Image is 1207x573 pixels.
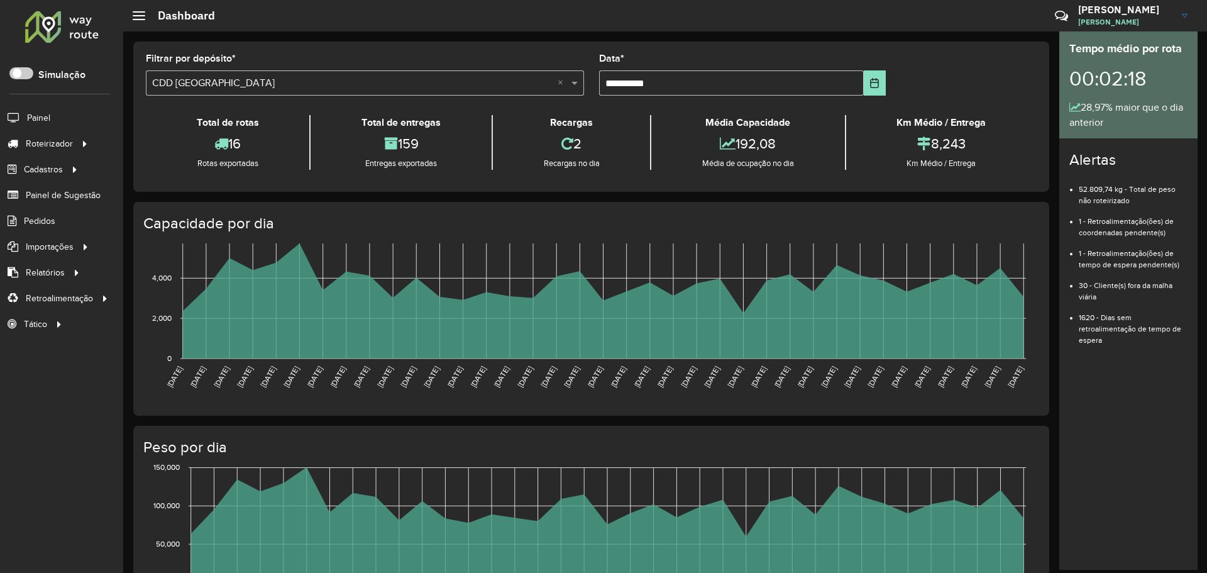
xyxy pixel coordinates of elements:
[143,438,1037,457] h4: Peso por dia
[849,130,1033,157] div: 8,243
[609,365,627,389] text: [DATE]
[703,365,721,389] text: [DATE]
[329,365,347,389] text: [DATE]
[890,365,908,389] text: [DATE]
[24,214,55,228] span: Pedidos
[539,365,558,389] text: [DATE]
[165,365,184,389] text: [DATE]
[282,365,300,389] text: [DATE]
[632,365,651,389] text: [DATE]
[306,365,324,389] text: [DATE]
[1079,238,1188,270] li: 1 - Retroalimentação(ões) de tempo de espera pendente(s)
[849,157,1033,170] div: Km Médio / Entrega
[1006,365,1025,389] text: [DATE]
[26,292,93,305] span: Retroalimentação
[796,365,814,389] text: [DATE]
[146,51,236,66] label: Filtrar por depósito
[189,365,207,389] text: [DATE]
[864,70,886,96] button: Choose Date
[726,365,744,389] text: [DATE]
[26,266,65,279] span: Relatórios
[680,365,698,389] text: [DATE]
[558,75,568,91] span: Clear all
[849,115,1033,130] div: Km Médio / Entrega
[149,157,306,170] div: Rotas exportadas
[314,115,488,130] div: Total de entregas
[959,365,978,389] text: [DATE]
[1079,303,1188,346] li: 1620 - Dias sem retroalimentação de tempo de espera
[654,130,841,157] div: 192,08
[773,365,791,389] text: [DATE]
[983,365,1001,389] text: [DATE]
[212,365,230,389] text: [DATE]
[866,365,885,389] text: [DATE]
[314,130,488,157] div: 159
[259,365,277,389] text: [DATE]
[516,365,534,389] text: [DATE]
[1079,270,1188,303] li: 30 - Cliente(s) fora da malha viária
[422,365,441,389] text: [DATE]
[1048,3,1075,30] a: Contato Rápido
[496,130,647,157] div: 2
[913,365,931,389] text: [DATE]
[26,189,101,202] span: Painel de Sugestão
[656,365,674,389] text: [DATE]
[1069,100,1188,130] div: 28,97% maior que o dia anterior
[376,365,394,389] text: [DATE]
[24,163,63,176] span: Cadastros
[492,365,510,389] text: [DATE]
[1078,16,1172,28] span: [PERSON_NAME]
[26,137,73,150] span: Roteirizador
[1079,206,1188,238] li: 1 - Retroalimentação(ões) de coordenadas pendente(s)
[153,501,180,509] text: 100,000
[936,365,954,389] text: [DATE]
[843,365,861,389] text: [DATE]
[24,318,47,331] span: Tático
[469,365,487,389] text: [DATE]
[496,157,647,170] div: Recargas no dia
[820,365,838,389] text: [DATE]
[153,464,180,472] text: 150,000
[1078,4,1172,16] h3: [PERSON_NAME]
[1069,40,1188,57] div: Tempo médio por rota
[586,365,604,389] text: [DATE]
[26,240,74,253] span: Importações
[149,115,306,130] div: Total de rotas
[1069,151,1188,169] h4: Alertas
[38,67,85,82] label: Simulação
[563,365,581,389] text: [DATE]
[1079,174,1188,206] li: 52.809,74 kg - Total de peso não roteirizado
[145,9,215,23] h2: Dashboard
[599,51,624,66] label: Data
[149,130,306,157] div: 16
[236,365,254,389] text: [DATE]
[167,354,172,362] text: 0
[156,540,180,548] text: 50,000
[152,274,172,282] text: 4,000
[314,157,488,170] div: Entregas exportadas
[446,365,464,389] text: [DATE]
[1069,57,1188,100] div: 00:02:18
[27,111,50,125] span: Painel
[143,214,1037,233] h4: Capacidade por dia
[352,365,370,389] text: [DATE]
[496,115,647,130] div: Recargas
[749,365,768,389] text: [DATE]
[654,157,841,170] div: Média de ocupação no dia
[152,314,172,322] text: 2,000
[399,365,417,389] text: [DATE]
[654,115,841,130] div: Média Capacidade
